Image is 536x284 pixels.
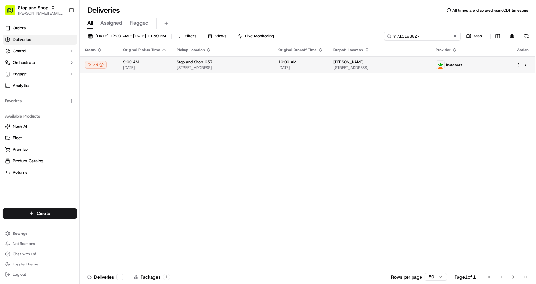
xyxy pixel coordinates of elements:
a: Powered byPylon [45,108,77,113]
span: All [87,19,93,27]
button: Notifications [3,239,77,248]
span: Orchestrate [13,60,35,65]
span: Flagged [130,19,149,27]
span: Fleet [13,135,22,141]
div: 📗 [6,93,11,98]
button: Engage [3,69,77,79]
button: Map [463,32,485,41]
h1: Deliveries [87,5,120,15]
button: Log out [3,270,77,279]
a: Returns [5,170,74,175]
a: Analytics [3,81,77,91]
button: Stop and Shop [18,4,48,11]
div: We're available if you need us! [22,67,81,73]
span: Nash AI [13,124,27,129]
span: Map [474,33,482,39]
span: [DATE] 12:00 AM - [DATE] 11:59 PM [95,33,166,39]
a: Orders [3,23,77,33]
button: [DATE] 12:00 AM - [DATE] 11:59 PM [85,32,169,41]
span: Log out [13,272,26,277]
p: Welcome 👋 [6,26,116,36]
button: Chat with us! [3,249,77,258]
input: Type to search [384,32,461,41]
div: 1 [116,274,123,280]
span: Original Dropoff Time [278,47,317,52]
button: Live Monitoring [234,32,277,41]
input: Got a question? Start typing here... [17,41,115,48]
span: Engage [13,71,27,77]
span: [PERSON_NAME] [333,59,364,65]
span: Create [37,210,50,217]
span: [STREET_ADDRESS] [177,65,268,70]
span: Filters [185,33,196,39]
button: Fleet [3,133,77,143]
span: Status [85,47,96,52]
span: API Documentation [60,93,102,99]
a: Product Catalog [5,158,74,164]
span: Pylon [63,108,77,113]
span: Chat with us! [13,251,36,257]
button: Views [205,32,229,41]
a: 📗Knowledge Base [4,90,51,102]
span: Views [215,33,226,39]
span: Analytics [13,83,30,88]
div: 💻 [54,93,59,98]
div: Page 1 of 1 [455,274,476,280]
button: Start new chat [108,63,116,71]
span: Knowledge Base [13,93,49,99]
span: Assigned [100,19,122,27]
div: Deliveries [87,274,123,280]
a: 💻API Documentation [51,90,105,102]
span: 9:00 AM [123,59,167,65]
img: 1736555255976-a54dd68f-1ca7-489b-9aae-adbdc363a1c4 [6,61,18,73]
button: Filters [174,32,199,41]
span: [STREET_ADDRESS] [333,65,426,70]
button: Promise [3,144,77,155]
div: 1 [163,274,170,280]
span: Product Catalog [13,158,43,164]
span: Toggle Theme [13,262,38,267]
button: Failed [85,61,107,69]
a: Deliveries [3,35,77,45]
button: Toggle Theme [3,260,77,269]
a: Nash AI [5,124,74,129]
img: Nash [6,6,19,19]
span: Promise [13,147,28,152]
div: Packages [134,274,170,280]
img: profile_instacart_ahold_partner.png [436,61,444,69]
p: Rows per page [391,274,422,280]
button: Product Catalog [3,156,77,166]
span: Stop and Shop-657 [177,59,212,65]
a: Fleet [5,135,74,141]
span: Orders [13,25,26,31]
div: Start new chat [22,61,105,67]
span: Returns [13,170,27,175]
button: Control [3,46,77,56]
div: Favorites [3,96,77,106]
span: 10:00 AM [278,59,323,65]
span: All times are displayed using CDT timezone [452,8,528,13]
span: Control [13,48,26,54]
button: Create [3,208,77,219]
span: Notifications [13,241,35,246]
span: Original Pickup Time [123,47,160,52]
button: Settings [3,229,77,238]
span: Live Monitoring [245,33,274,39]
button: [PERSON_NAME][EMAIL_ADDRESS][PERSON_NAME][DOMAIN_NAME] [18,11,63,16]
a: Promise [5,147,74,152]
span: Provider [436,47,451,52]
button: Stop and Shop[PERSON_NAME][EMAIL_ADDRESS][PERSON_NAME][DOMAIN_NAME] [3,3,66,18]
div: Action [516,47,530,52]
div: Available Products [3,111,77,121]
span: Deliveries [13,37,31,42]
span: Dropoff Location [333,47,363,52]
button: Nash AI [3,121,77,132]
span: [DATE] [278,65,323,70]
button: Refresh [522,32,531,41]
span: Pickup Location [177,47,205,52]
button: Orchestrate [3,58,77,68]
span: [DATE] [123,65,167,70]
